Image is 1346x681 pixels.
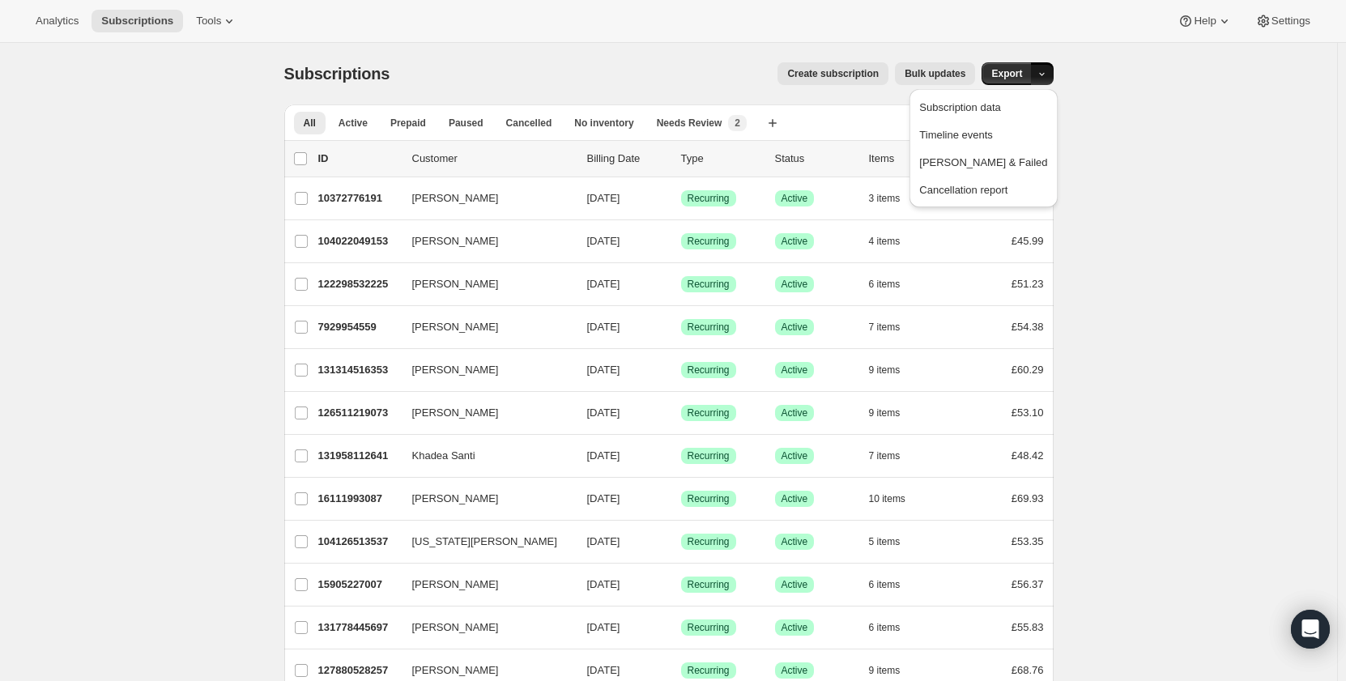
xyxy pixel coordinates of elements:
div: 7929954559[PERSON_NAME][DATE]SuccessRecurringSuccessActive7 items£54.38 [318,316,1044,338]
div: 131778445697[PERSON_NAME][DATE]SuccessRecurringSuccessActive6 items£55.83 [318,616,1044,639]
span: 7 items [869,449,901,462]
span: Recurring [688,492,730,505]
span: Export [991,67,1022,80]
div: IDCustomerBilling DateTypeStatusItemsTotal [318,151,1044,167]
button: Export [982,62,1032,85]
span: [DATE] [587,192,620,204]
button: 7 items [869,316,918,338]
button: 6 items [869,573,918,596]
span: Recurring [688,535,730,548]
span: [PERSON_NAME] [412,577,499,593]
span: 9 items [869,406,901,419]
span: [DATE] [587,578,620,590]
span: [DATE] [587,235,620,247]
span: Create subscription [787,67,879,80]
div: 104022049153[PERSON_NAME][DATE]SuccessRecurringSuccessActive4 items£45.99 [318,230,1044,253]
span: Timeline events [919,129,993,141]
span: Active [782,406,808,419]
span: 9 items [869,364,901,377]
p: ID [318,151,399,167]
span: 3 items [869,192,901,205]
div: 122298532225[PERSON_NAME][DATE]SuccessRecurringSuccessActive6 items£51.23 [318,273,1044,296]
span: Help [1194,15,1216,28]
span: Active [782,664,808,677]
span: Tools [196,15,221,28]
span: Active [782,321,808,334]
span: Analytics [36,15,79,28]
span: [PERSON_NAME] [412,662,499,679]
span: Subscription data [919,101,1000,113]
span: Recurring [688,278,730,291]
span: 2 [735,117,740,130]
div: 15905227007[PERSON_NAME][DATE]SuccessRecurringSuccessActive6 items£56.37 [318,573,1044,596]
span: £69.93 [1012,492,1044,504]
span: [PERSON_NAME] [412,319,499,335]
span: Recurring [688,321,730,334]
span: 4 items [869,235,901,248]
span: £55.83 [1012,621,1044,633]
button: Bulk updates [895,62,975,85]
span: £45.99 [1012,235,1044,247]
button: 6 items [869,273,918,296]
span: Active [782,492,808,505]
button: Subscriptions [92,10,183,32]
p: 104022049153 [318,233,399,249]
span: Active [782,449,808,462]
p: Customer [412,151,574,167]
span: Cancellation report [919,184,1007,196]
button: [PERSON_NAME] [403,486,564,512]
p: 16111993087 [318,491,399,507]
span: £53.10 [1012,406,1044,419]
span: [DATE] [587,321,620,333]
span: No inventory [574,117,633,130]
span: Paused [449,117,483,130]
span: Bulk updates [905,67,965,80]
span: Recurring [688,406,730,419]
div: 10372776191[PERSON_NAME][DATE]SuccessRecurringSuccessActive3 items£79.84 [318,187,1044,210]
div: 131314516353[PERSON_NAME][DATE]SuccessRecurringSuccessActive9 items£60.29 [318,359,1044,381]
span: Active [339,117,368,130]
button: [PERSON_NAME] [403,357,564,383]
span: 6 items [869,621,901,634]
button: Create subscription [777,62,888,85]
span: [DATE] [587,621,620,633]
span: [PERSON_NAME] [412,276,499,292]
button: [PERSON_NAME] [403,400,564,426]
button: 9 items [869,359,918,381]
button: [PERSON_NAME] [403,314,564,340]
span: All [304,117,316,130]
span: £54.38 [1012,321,1044,333]
span: Recurring [688,449,730,462]
span: Subscriptions [101,15,173,28]
span: 6 items [869,278,901,291]
div: 126511219073[PERSON_NAME][DATE]SuccessRecurringSuccessActive9 items£53.10 [318,402,1044,424]
span: 7 items [869,321,901,334]
span: [PERSON_NAME] & Failed [919,156,1047,168]
p: 15905227007 [318,577,399,593]
span: [US_STATE][PERSON_NAME] [412,534,557,550]
p: 127880528257 [318,662,399,679]
span: [DATE] [587,406,620,419]
span: £48.42 [1012,449,1044,462]
p: 131778445697 [318,619,399,636]
span: [PERSON_NAME] [412,190,499,206]
span: Recurring [688,664,730,677]
p: 122298532225 [318,276,399,292]
button: [PERSON_NAME] [403,271,564,297]
button: Tools [186,10,247,32]
button: Settings [1246,10,1320,32]
span: Needs Review [657,117,722,130]
button: [PERSON_NAME] [403,228,564,254]
button: Help [1168,10,1242,32]
button: 10 items [869,487,923,510]
span: [DATE] [587,278,620,290]
span: Recurring [688,364,730,377]
button: Analytics [26,10,88,32]
span: [DATE] [587,492,620,504]
span: Active [782,192,808,205]
span: Active [782,235,808,248]
button: 4 items [869,230,918,253]
span: Cancelled [506,117,552,130]
p: 131314516353 [318,362,399,378]
span: [DATE] [587,449,620,462]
